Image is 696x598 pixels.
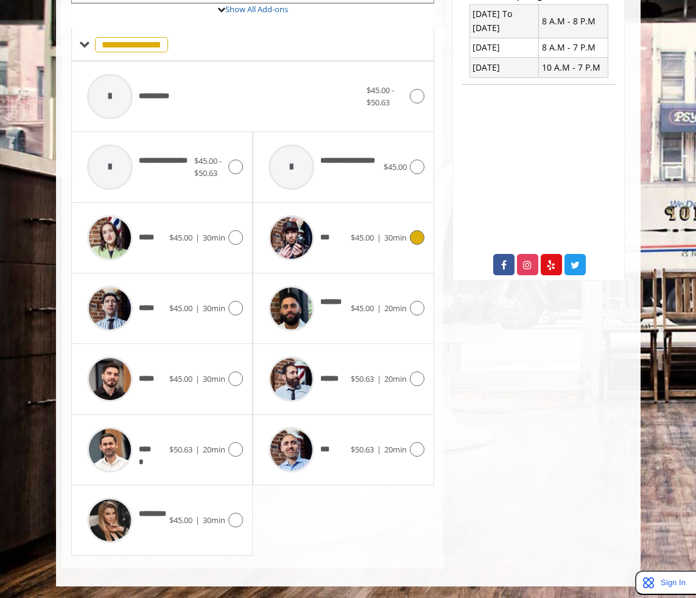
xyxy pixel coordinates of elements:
span: 20min [384,303,407,314]
span: | [195,232,200,243]
td: 8 A.M - 7 P.M [539,38,608,57]
span: $45.00 [351,232,374,243]
span: $50.63 [169,444,192,455]
span: 20min [384,373,407,384]
span: 30min [384,232,407,243]
span: $45.00 - $50.63 [367,85,394,108]
td: 10 A.M - 7 P.M [539,58,608,77]
span: $45.00 [351,303,374,314]
a: Show All Add-ons [225,4,288,15]
td: [DATE] [469,58,538,77]
span: | [195,303,200,314]
span: | [377,373,381,384]
span: 30min [203,515,225,526]
span: | [377,232,381,243]
span: $50.63 [351,444,374,455]
span: | [195,515,200,526]
span: 20min [384,444,407,455]
span: 30min [203,303,225,314]
span: | [377,444,381,455]
span: $45.00 [169,232,192,243]
span: 30min [203,232,225,243]
span: $45.00 - $50.63 [194,155,222,179]
td: [DATE] To [DATE] [469,4,538,38]
span: 30min [203,373,225,384]
span: 20min [203,444,225,455]
span: $45.00 [169,515,192,526]
span: $50.63 [351,373,374,384]
td: 8 A.M - 8 P.M [539,4,608,38]
span: $45.00 [169,303,192,314]
span: | [195,373,200,384]
span: | [195,444,200,455]
span: $45.00 [169,373,192,384]
span: $45.00 [384,161,407,172]
td: [DATE] [469,38,538,57]
span: | [377,303,381,314]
